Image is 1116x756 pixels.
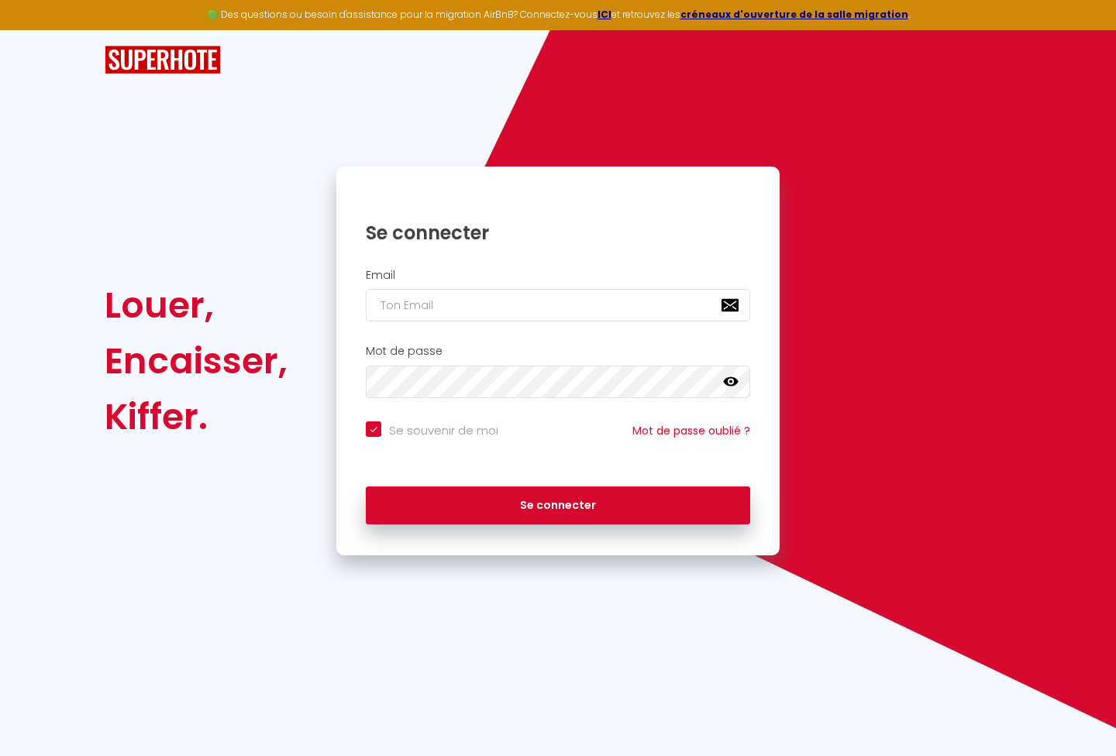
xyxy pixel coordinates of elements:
div: Encaisser, [105,333,288,389]
input: Ton Email [366,289,750,321]
a: créneaux d'ouverture de la salle migration [680,8,908,21]
a: ICI [598,8,611,21]
h2: Mot de passe [366,345,750,358]
h2: Email [366,269,750,282]
div: Kiffer. [105,389,288,445]
button: Se connecter [366,486,750,525]
a: Mot de passe oublié ? [632,423,750,438]
h1: Se connecter [366,221,750,245]
img: SuperHote logo [105,46,221,74]
div: Louer, [105,277,288,333]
